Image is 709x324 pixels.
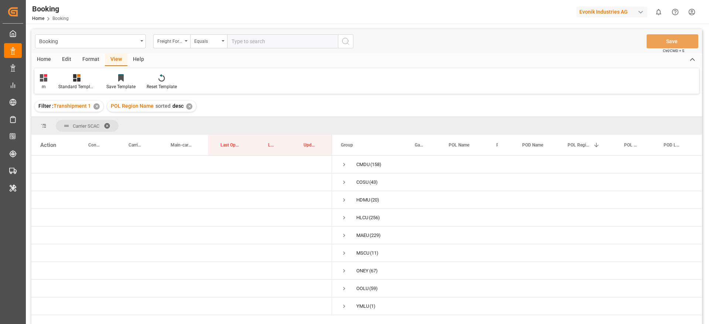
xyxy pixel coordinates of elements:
[522,142,543,148] span: POD Name
[31,227,332,244] div: Press SPACE to select this row.
[304,142,316,148] span: Update Last Opened By
[369,262,378,279] span: (67)
[227,34,338,48] input: Type to search
[157,36,182,45] div: Freight Forwarder's Reference No.
[172,103,184,109] span: desc
[190,34,227,48] button: open menu
[32,3,69,14] div: Booking
[31,173,332,191] div: Press SPACE to select this row.
[370,156,381,173] span: (158)
[31,244,332,262] div: Press SPACE to select this row.
[356,174,369,191] div: COSU
[35,34,146,48] button: open menu
[415,142,424,148] span: Gate In POL
[356,298,369,315] div: YMLU
[111,103,154,109] span: POL Region Name
[88,142,100,148] span: Container No.
[663,48,684,54] span: Ctrl/CMD + S
[496,142,498,148] span: POL Country
[220,142,240,148] span: Last Opened Date
[356,192,370,208] div: HDMU
[129,142,143,148] span: Carrier Booking No.
[32,16,44,21] a: Home
[650,4,667,20] button: show 0 new notifications
[127,54,150,66] div: Help
[647,34,698,48] button: Save
[31,191,332,209] div: Press SPACE to select this row.
[147,83,177,90] div: Reset Template
[624,142,639,148] span: POL Locode
[31,156,332,173] div: Press SPACE to select this row.
[155,103,171,109] span: sorted
[39,36,138,45] div: Booking
[93,103,100,110] div: ✕
[73,123,99,129] span: Carrier SCAC
[356,156,370,173] div: CMDU
[568,142,590,148] span: POL Region Name
[31,297,332,315] div: Press SPACE to select this row.
[268,142,275,148] span: Last Opened By
[31,209,332,227] div: Press SPACE to select this row.
[356,262,369,279] div: ONEY
[171,142,192,148] span: Main-carriage No.
[105,54,127,66] div: View
[341,142,353,148] span: Group
[369,174,378,191] span: (43)
[40,142,56,148] div: Action
[40,83,47,90] div: m
[369,280,378,297] span: (59)
[77,54,105,66] div: Format
[153,34,190,48] button: open menu
[371,192,379,208] span: (20)
[370,245,379,262] span: (11)
[338,34,353,48] button: search button
[38,103,54,109] span: Filter :
[356,245,369,262] div: MSCU
[356,227,369,244] div: MAEU
[370,227,381,244] span: (229)
[58,83,95,90] div: Standard Templates
[54,103,91,109] span: Transhipment 1
[449,142,469,148] span: POL Name
[56,54,77,66] div: Edit
[356,280,369,297] div: OOLU
[667,4,684,20] button: Help Center
[31,262,332,280] div: Press SPACE to select this row.
[664,142,680,148] span: POD Locode
[106,83,136,90] div: Save Template
[370,298,376,315] span: (1)
[31,54,56,66] div: Home
[369,209,380,226] span: (256)
[576,5,650,19] button: Evonik Industries AG
[186,103,192,110] div: ✕
[31,280,332,297] div: Press SPACE to select this row.
[576,7,647,17] div: Evonik Industries AG
[194,36,219,45] div: Equals
[356,209,368,226] div: HLCU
